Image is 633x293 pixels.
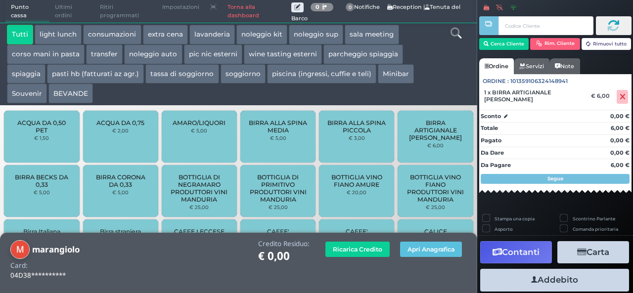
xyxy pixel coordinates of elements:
button: Carta [557,241,629,263]
strong: Da Pagare [481,162,511,168]
strong: Segue [547,175,563,182]
small: € 5,00 [34,189,50,195]
span: Impostazioni [157,0,205,14]
button: corso mani in pasta [7,44,85,64]
button: Cerca Cliente [479,38,529,50]
button: pic nic esterni [184,44,242,64]
span: ACQUA DA 0,50 PET [12,119,71,134]
span: BOTTIGLIA VINO FIANO PRODUTTORI VINI MANDURIA [406,173,465,203]
button: Souvenir [7,84,47,103]
span: ACQUA DA 0,75 [96,119,144,126]
span: CAFFE' [267,228,289,235]
small: € 3,00 [349,135,365,141]
strong: Totale [481,125,498,131]
b: marangiolo [32,244,80,255]
span: BOTTIGLIA VINO FIANO AMURE [327,173,386,188]
small: € 25,00 [269,204,288,210]
span: Ritiri programmati [94,0,157,23]
strong: 6,00 € [611,162,630,168]
button: BEVANDE [48,84,93,103]
button: Rimuovi tutto [582,38,632,50]
h4: Credito Residuo: [258,240,310,248]
button: Apri Anagrafica [400,242,462,257]
a: Torna alla dashboard [222,0,291,23]
button: consumazioni [83,25,141,44]
b: 0 [316,3,319,10]
button: wine tasting esterni [244,44,322,64]
strong: Sconto [481,112,501,121]
span: BOTTIGLIA DI NEGRAMARO PRODUTTORI VINI MANDURIA [170,173,229,203]
small: € 5,00 [270,135,286,141]
button: sala meeting [345,25,399,44]
h1: € 0,00 [258,250,310,262]
a: Note [549,58,580,74]
span: Ultimi ordini [49,0,94,23]
span: BIRRA ALLA SPINA MEDIA [249,119,308,134]
span: BIRRA CORONA DA 0,33 [91,173,150,188]
small: € 5,00 [191,127,207,133]
small: € 2,00 [112,127,129,133]
span: BIRRA BECKS DA 0,33 [12,173,71,188]
strong: 0,00 € [610,149,630,156]
small: € 6,00 [427,142,444,148]
button: lavanderia [189,25,235,44]
button: noleggio sup [289,25,343,44]
button: transfer [86,44,123,64]
span: Birra straniera [100,228,141,235]
button: Minibar [378,64,414,84]
button: tassa di soggiorno [145,64,219,84]
span: Punto cassa [5,0,50,23]
span: BIRRA ARTIGIANALE [PERSON_NAME] [406,119,465,141]
button: Ricarica Credito [325,242,390,257]
button: soggiorno [221,64,266,84]
a: Ordine [479,58,514,74]
button: parcheggio spiaggia [323,44,403,64]
strong: 0,00 € [610,137,630,144]
small: € 1,50 [34,135,49,141]
input: Codice Cliente [498,16,593,35]
small: € 25,00 [189,204,209,210]
span: Ordine : [483,77,509,85]
button: Rim. Cliente [530,38,580,50]
span: 0 [346,3,355,12]
button: Addebito [480,269,629,291]
strong: 0,00 € [610,113,630,120]
small: € 25,00 [426,204,445,210]
small: € 5,00 [112,189,129,195]
span: CAFFE LECCESE [174,228,225,235]
label: Asporto [495,226,513,232]
button: spiaggia [7,64,45,84]
img: marangiolo [10,240,30,259]
strong: Pagato [481,137,501,144]
span: Birra Italiana [23,228,60,235]
label: Stampa una copia [495,215,535,222]
button: noleggio auto [124,44,182,64]
strong: Da Dare [481,149,504,156]
span: CAFFE' DECAFFEINATO [327,228,386,243]
span: BOTTIGLIA DI PRIMITIVO PRODUTTORI VINI MANDURIA [249,173,308,203]
span: 101359106324148941 [510,77,568,85]
button: light lunch [35,25,82,44]
label: Comanda prioritaria [573,226,618,232]
label: Scontrino Parlante [573,215,615,222]
span: AMARO/LIQUORI [173,119,226,126]
h4: Card: [10,262,28,269]
button: piscina (ingressi, cuffie e teli) [267,64,376,84]
span: BIRRA ALLA SPINA PICCOLA [327,119,386,134]
button: extra cena [143,25,188,44]
a: Servizi [514,58,549,74]
span: 1 x BIRRA ARTIGIANALE [PERSON_NAME] [484,89,585,103]
span: CALICE PROSECCO [406,228,465,243]
div: € 6,00 [589,92,615,99]
button: pasti hb (fatturati az agr.) [47,64,144,84]
button: Tutti [7,25,33,44]
button: Contanti [480,241,552,263]
small: € 20,00 [347,189,366,195]
button: noleggio kit [236,25,287,44]
strong: 6,00 € [611,125,630,131]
